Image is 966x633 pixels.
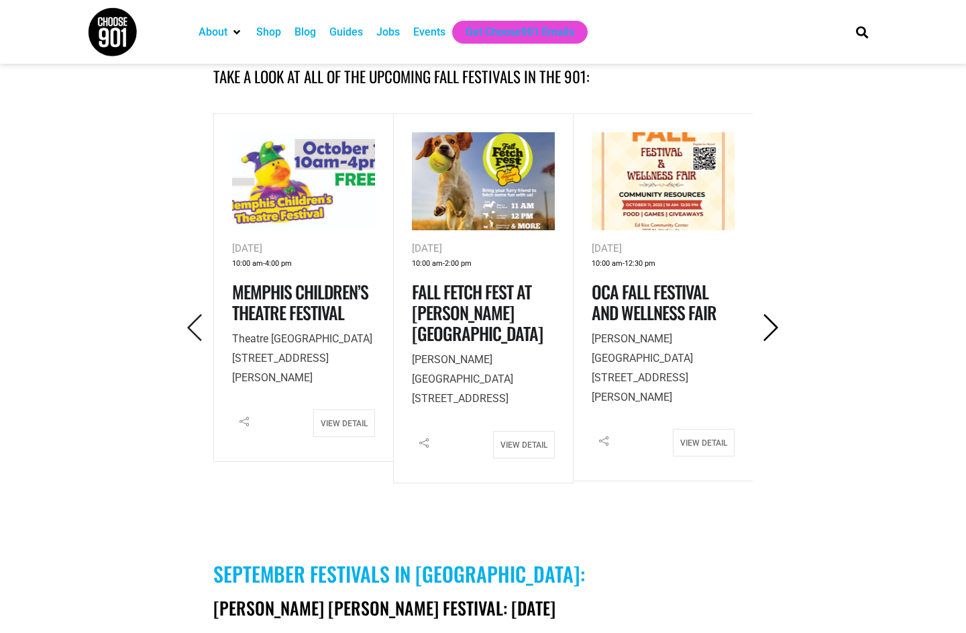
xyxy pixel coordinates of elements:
[256,24,281,40] a: Shop
[592,257,623,271] span: 10:00 am
[412,353,513,385] span: [PERSON_NAME][GEOGRAPHIC_DATA]
[199,24,227,40] a: About
[592,330,735,407] p: [STREET_ADDRESS][PERSON_NAME]
[673,429,735,456] a: View Detail
[294,24,316,40] a: Blog
[466,24,574,40] a: Get Choose901 Emails
[192,21,833,44] nav: Main nav
[412,350,555,408] p: [STREET_ADDRESS]
[625,257,655,271] span: 12:30 pm
[412,242,442,254] span: [DATE]
[592,279,716,326] a: OCA Fall Festival and Wellness Fair
[757,314,785,342] i: Next
[592,242,622,254] span: [DATE]
[176,312,213,344] button: Previous
[329,24,363,40] a: Guides
[213,65,753,89] h4: Take a look at all of the upcoming fall festivals in the 901:
[493,431,555,458] a: View Detail
[232,279,368,326] a: Memphis Children’s Theatre Festival
[592,429,616,453] i: Share
[313,409,375,437] a: View Detail
[753,312,790,344] button: Next
[445,257,472,271] span: 2:00 pm
[413,24,445,40] a: Events
[232,242,262,254] span: [DATE]
[265,257,292,271] span: 4:00 pm
[412,257,555,271] div: -
[213,562,753,586] h2: SEPTEMBER Festivals in [GEOGRAPHIC_DATA]:
[232,257,375,271] div: -
[232,257,263,271] span: 10:00 am
[412,257,443,271] span: 10:00 am
[192,21,250,44] div: About
[213,595,555,621] a: [PERSON_NAME] [PERSON_NAME] FESTIVAL: [DATE]
[851,21,873,43] div: Search
[181,314,209,342] i: Previous
[592,257,735,271] div: -
[232,330,375,387] p: [STREET_ADDRESS][PERSON_NAME]
[412,431,436,455] i: Share
[592,332,693,364] span: [PERSON_NAME][GEOGRAPHIC_DATA]
[412,279,543,346] a: Fall Fetch Fest at [PERSON_NAME][GEOGRAPHIC_DATA]
[232,409,256,434] i: Share
[376,24,400,40] a: Jobs
[232,332,372,345] span: Theatre [GEOGRAPHIC_DATA]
